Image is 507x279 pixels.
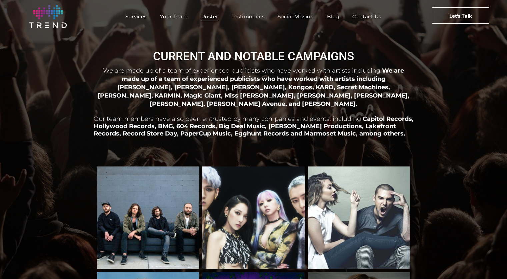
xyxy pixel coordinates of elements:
a: Your Team [153,12,195,21]
span: Let's Talk [449,8,472,24]
a: Social Mission [271,12,320,21]
a: Roster [195,12,225,21]
iframe: Chat Widget [474,247,507,279]
a: Let's Talk [432,7,489,24]
span: We are made up of a team of experienced publicists who have worked with artists including [PERSON... [98,67,409,107]
a: Testimonials [225,12,271,21]
span: Our team members have also been entrusted by many companies and events, including [94,115,361,123]
img: logo [29,5,67,28]
span: CURRENT AND NOTABLE CAMPAIGNS [153,50,354,63]
a: KARD [202,166,305,269]
span: We are made up of a team of experienced publicists who have worked with artists including [103,67,380,74]
a: Kongos [97,166,199,269]
span: Capitol Records, Hollywood Records, BMG, 604 Records, Big Deal Music, [PERSON_NAME] Productions, ... [94,115,414,137]
a: Karmin [308,166,410,269]
a: Blog [320,12,346,21]
a: Services [119,12,153,21]
a: Contact Us [346,12,388,21]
